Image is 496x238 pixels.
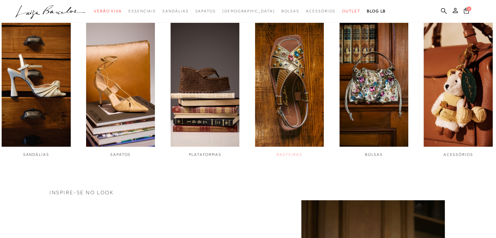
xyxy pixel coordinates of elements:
[306,9,336,13] span: Acessórios
[110,152,131,157] span: SAPATOS
[467,7,471,11] span: 0
[128,9,156,13] span: Essenciais
[195,5,216,17] a: categoryNavScreenReaderText
[342,9,360,13] span: Outlet
[23,152,49,157] span: SANDÁLIAS
[281,9,299,13] span: Bolsas
[424,18,493,157] a: imagem do link ACESSÓRIOS
[255,18,324,147] img: imagem do link
[342,5,360,17] a: categoryNavScreenReaderText
[2,18,71,147] img: imagem do link
[2,18,71,157] div: 1 / 6
[86,18,155,147] img: imagem do link
[339,18,409,157] div: 5 / 6
[94,9,122,13] span: Verão Viva
[255,18,324,157] div: 4 / 6
[277,152,302,157] span: RASTEIRAS
[255,18,324,157] a: imagem do link RASTEIRAS
[424,18,493,157] div: 6 / 6
[367,5,386,17] a: BLOG LB
[339,18,409,147] img: imagem do link
[306,5,336,17] a: categoryNavScreenReaderText
[128,5,156,17] a: categoryNavScreenReaderText
[339,18,409,157] a: imagem do link BOLSAS
[86,18,155,157] a: imagem do link SAPATOS
[94,5,122,17] a: categoryNavScreenReaderText
[424,18,493,147] img: imagem do link
[50,190,446,195] h3: INSPIRE-SE NO LOOK
[171,18,240,157] div: 3 / 6
[2,18,71,157] a: imagem do link SANDÁLIAS
[188,152,221,157] span: PLATAFORMAS
[281,5,299,17] a: categoryNavScreenReaderText
[86,18,155,157] div: 2 / 6
[195,9,216,13] span: Sapatos
[171,18,240,157] a: imagem do link PLATAFORMAS
[222,5,275,17] a: noSubCategoriesText
[162,9,188,13] span: Sandálias
[462,7,471,16] button: 0
[222,9,275,13] span: [DEMOGRAPHIC_DATA]
[162,5,188,17] a: categoryNavScreenReaderText
[443,152,473,157] span: ACESSÓRIOS
[171,18,240,147] img: imagem do link
[367,9,386,13] span: BLOG LB
[365,152,383,157] span: BOLSAS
